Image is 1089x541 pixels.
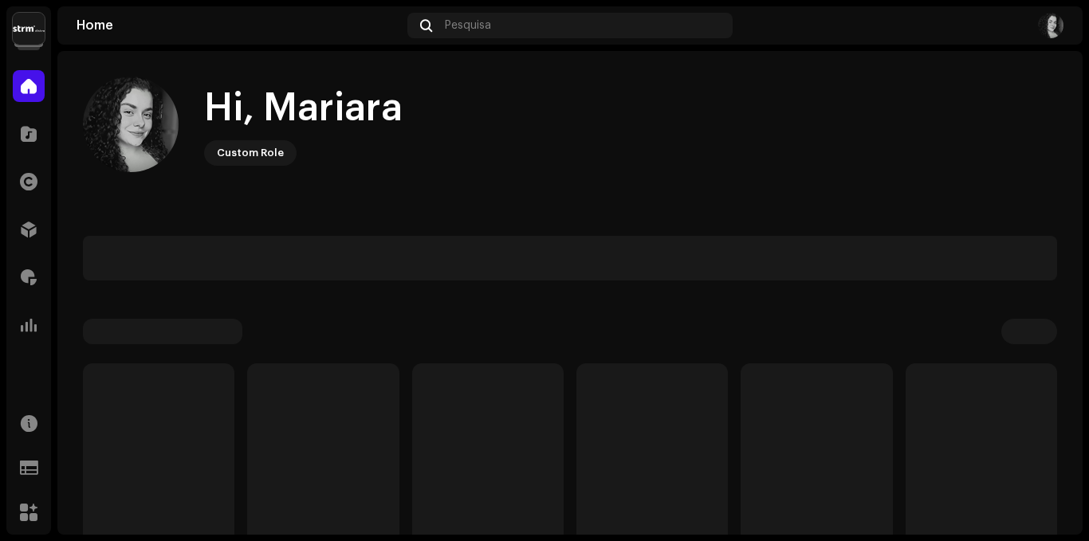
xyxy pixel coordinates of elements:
[445,19,491,32] span: Pesquisa
[77,19,401,32] div: Home
[13,13,45,45] img: 408b884b-546b-4518-8448-1008f9c76b02
[217,143,284,163] div: Custom Role
[83,76,179,172] img: 79f8b39f-8ef6-488b-9b8e-cd191c92e5bb
[1038,13,1063,38] img: 79f8b39f-8ef6-488b-9b8e-cd191c92e5bb
[204,83,403,134] div: Hi, Mariara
